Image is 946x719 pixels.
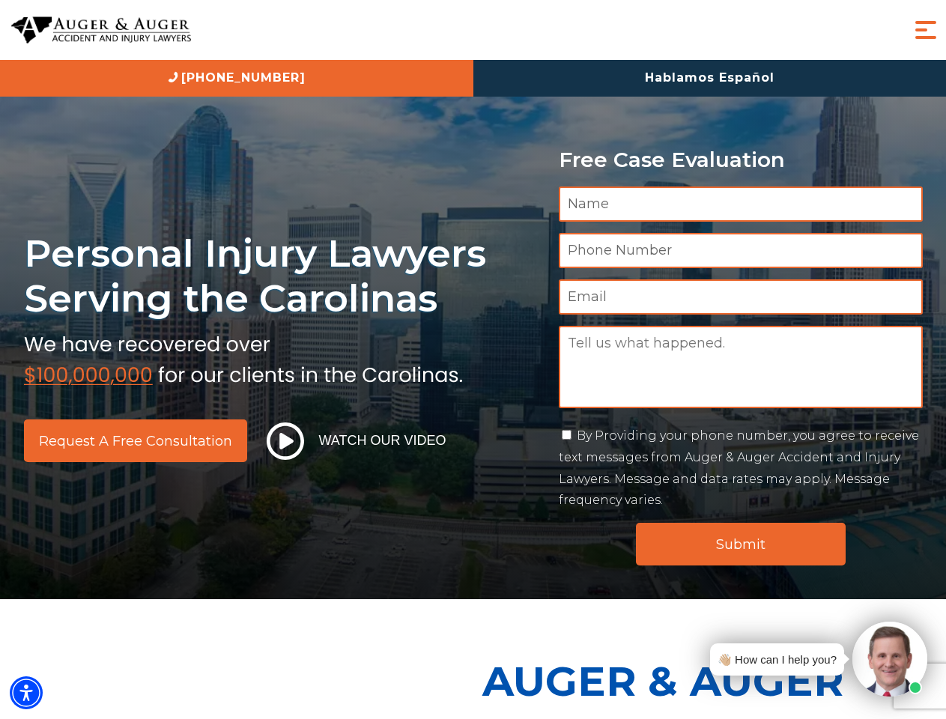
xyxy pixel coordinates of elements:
[24,231,541,321] h1: Personal Injury Lawyers Serving the Carolinas
[24,419,247,462] a: Request a Free Consultation
[852,622,927,697] img: Intaker widget Avatar
[559,428,919,507] label: By Providing your phone number, you agree to receive text messages from Auger & Auger Accident an...
[39,434,232,448] span: Request a Free Consultation
[10,676,43,709] div: Accessibility Menu
[718,649,837,670] div: 👋🏼 How can I help you?
[559,148,923,172] p: Free Case Evaluation
[636,523,846,565] input: Submit
[11,16,191,44] img: Auger & Auger Accident and Injury Lawyers Logo
[559,186,923,222] input: Name
[262,422,451,461] button: Watch Our Video
[24,329,463,386] img: sub text
[559,279,923,315] input: Email
[559,233,923,268] input: Phone Number
[911,15,941,45] button: Menu
[482,644,938,718] p: Auger & Auger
